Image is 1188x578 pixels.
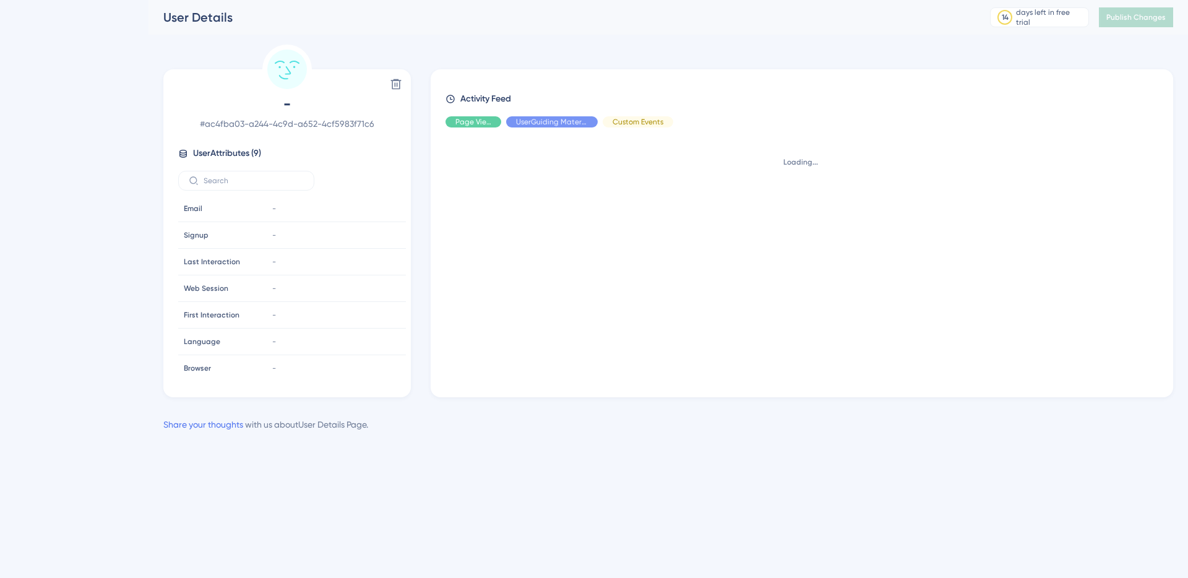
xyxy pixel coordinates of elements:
[445,157,1156,167] div: Loading...
[178,94,396,114] span: -
[163,9,959,26] div: User Details
[272,363,276,373] span: -
[204,176,304,185] input: Search
[184,204,202,214] span: Email
[460,92,511,106] span: Activity Feed
[184,310,239,320] span: First Interaction
[272,230,276,240] span: -
[184,283,228,293] span: Web Session
[193,146,261,161] span: User Attributes ( 9 )
[163,417,368,432] div: with us about User Details Page .
[455,117,491,127] span: Page View
[184,257,240,267] span: Last Interaction
[613,117,663,127] span: Custom Events
[184,363,211,373] span: Browser
[1099,7,1173,27] button: Publish Changes
[1002,12,1009,22] div: 14
[272,283,276,293] span: -
[272,337,276,347] span: -
[272,310,276,320] span: -
[272,257,276,267] span: -
[184,230,209,240] span: Signup
[516,117,588,127] span: UserGuiding Material
[184,337,220,347] span: Language
[1016,7,1085,27] div: days left in free trial
[163,420,243,429] a: Share your thoughts
[1106,12,1166,22] span: Publish Changes
[272,204,276,214] span: -
[178,116,396,131] span: # ac4fba03-a244-4c9d-a652-4cf5983f71c6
